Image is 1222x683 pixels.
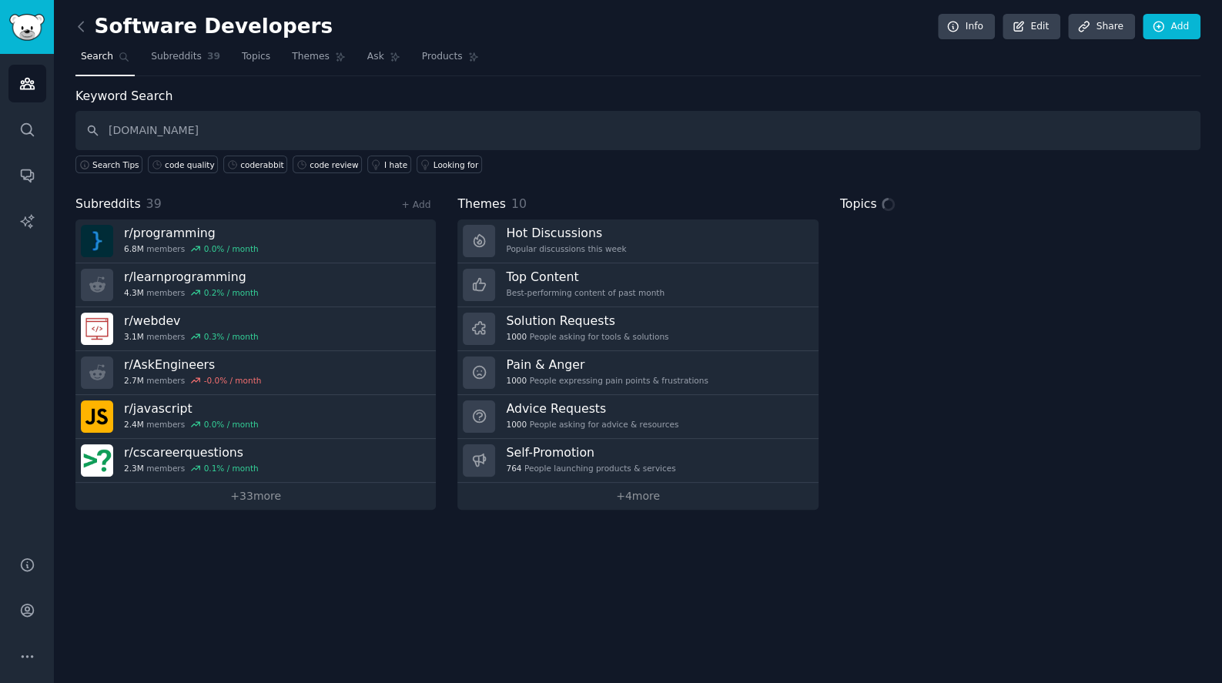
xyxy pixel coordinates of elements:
span: Search [81,50,113,64]
input: Keyword search in audience [75,111,1200,150]
a: Top ContentBest-performing content of past month [457,263,818,307]
div: Best-performing content of past month [506,287,665,298]
span: 1000 [506,331,527,342]
button: Search Tips [75,156,142,173]
span: Themes [292,50,330,64]
span: Themes [457,195,506,214]
span: Subreddits [75,195,141,214]
img: programming [81,225,113,257]
a: +33more [75,483,436,510]
span: Search Tips [92,159,139,170]
div: members [124,463,259,474]
span: 3.1M [124,331,144,342]
span: 2.7M [124,375,144,386]
span: 6.8M [124,243,144,254]
a: Edit [1003,14,1060,40]
h3: r/ cscareerquestions [124,444,259,460]
span: 2.3M [124,463,144,474]
a: r/learnprogramming4.3Mmembers0.2% / month [75,263,436,307]
h3: Self-Promotion [506,444,675,460]
div: People launching products & services [506,463,675,474]
img: webdev [81,313,113,345]
img: javascript [81,400,113,433]
div: members [124,419,259,430]
div: members [124,331,259,342]
span: Ask [367,50,384,64]
div: 0.1 % / month [204,463,259,474]
div: members [124,375,261,386]
span: 764 [506,463,521,474]
span: Subreddits [151,50,202,64]
h3: r/ AskEngineers [124,357,261,373]
div: members [124,287,259,298]
span: Topics [242,50,270,64]
div: People asking for tools & solutions [506,331,668,342]
div: 0.0 % / month [204,419,259,430]
a: Topics [236,45,276,76]
span: Topics [840,195,877,214]
h3: Solution Requests [506,313,668,329]
div: members [124,243,259,254]
div: 0.3 % / month [204,331,259,342]
div: People expressing pain points & frustrations [506,375,708,386]
a: r/javascript2.4Mmembers0.0% / month [75,395,436,439]
span: 10 [511,196,527,211]
a: Advice Requests1000People asking for advice & resources [457,395,818,439]
label: Keyword Search [75,89,172,103]
a: code review [293,156,362,173]
a: I hate [367,156,411,173]
a: Share [1068,14,1134,40]
h3: r/ programming [124,225,259,241]
a: Info [938,14,995,40]
img: GummySearch logo [9,14,45,41]
h3: Pain & Anger [506,357,708,373]
span: 1000 [506,375,527,386]
a: +4more [457,483,818,510]
a: Themes [286,45,351,76]
h2: Software Developers [75,15,333,39]
div: code review [310,159,358,170]
a: + Add [401,199,430,210]
a: Hot DiscussionsPopular discussions this week [457,219,818,263]
div: coderabbit [240,159,283,170]
div: code quality [165,159,215,170]
span: Products [422,50,463,64]
a: Add [1143,14,1200,40]
a: Ask [362,45,406,76]
span: 2.4M [124,419,144,430]
a: Search [75,45,135,76]
div: Looking for [434,159,479,170]
a: r/programming6.8Mmembers0.0% / month [75,219,436,263]
span: 4.3M [124,287,144,298]
a: Subreddits39 [146,45,226,76]
h3: r/ learnprogramming [124,269,259,285]
span: 1000 [506,419,527,430]
div: 0.2 % / month [204,287,259,298]
a: Solution Requests1000People asking for tools & solutions [457,307,818,351]
h3: Advice Requests [506,400,678,417]
div: People asking for advice & resources [506,419,678,430]
img: cscareerquestions [81,444,113,477]
div: 0.0 % / month [204,243,259,254]
div: Popular discussions this week [506,243,626,254]
div: I hate [384,159,407,170]
a: code quality [148,156,218,173]
a: r/webdev3.1Mmembers0.3% / month [75,307,436,351]
a: Looking for [417,156,482,173]
span: 39 [146,196,162,211]
a: Self-Promotion764People launching products & services [457,439,818,483]
h3: Hot Discussions [506,225,626,241]
a: Pain & Anger1000People expressing pain points & frustrations [457,351,818,395]
a: r/AskEngineers2.7Mmembers-0.0% / month [75,351,436,395]
a: r/cscareerquestions2.3Mmembers0.1% / month [75,439,436,483]
div: -0.0 % / month [204,375,262,386]
a: coderabbit [223,156,287,173]
h3: r/ webdev [124,313,259,329]
h3: r/ javascript [124,400,259,417]
a: Products [417,45,484,76]
h3: Top Content [506,269,665,285]
span: 39 [207,50,220,64]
